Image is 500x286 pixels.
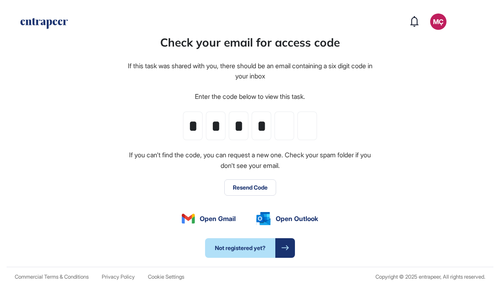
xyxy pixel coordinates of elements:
span: Not registered yet? [205,238,275,258]
span: Open Gmail [200,214,236,223]
a: Cookie Settings [148,274,184,280]
span: Cookie Settings [148,273,184,280]
a: entrapeer-logo [20,18,69,32]
a: Open Gmail [182,214,236,223]
button: MÇ [430,13,446,30]
a: Privacy Policy [102,274,135,280]
a: Open Outlook [256,212,318,225]
div: Enter the code below to view this task. [195,92,305,102]
span: Open Outlook [276,214,318,223]
button: Resend Code [224,179,276,196]
div: If this task was shared with you, there should be an email containing a six digit code in your inbox [127,61,373,82]
div: Copyright © 2025 entrapeer, All rights reserved. [375,274,485,280]
div: If you can't find the code, you can request a new one. Check your spam folder if you don't see yo... [127,150,373,171]
a: Commercial Terms & Conditions [15,274,89,280]
a: Not registered yet? [205,238,295,258]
